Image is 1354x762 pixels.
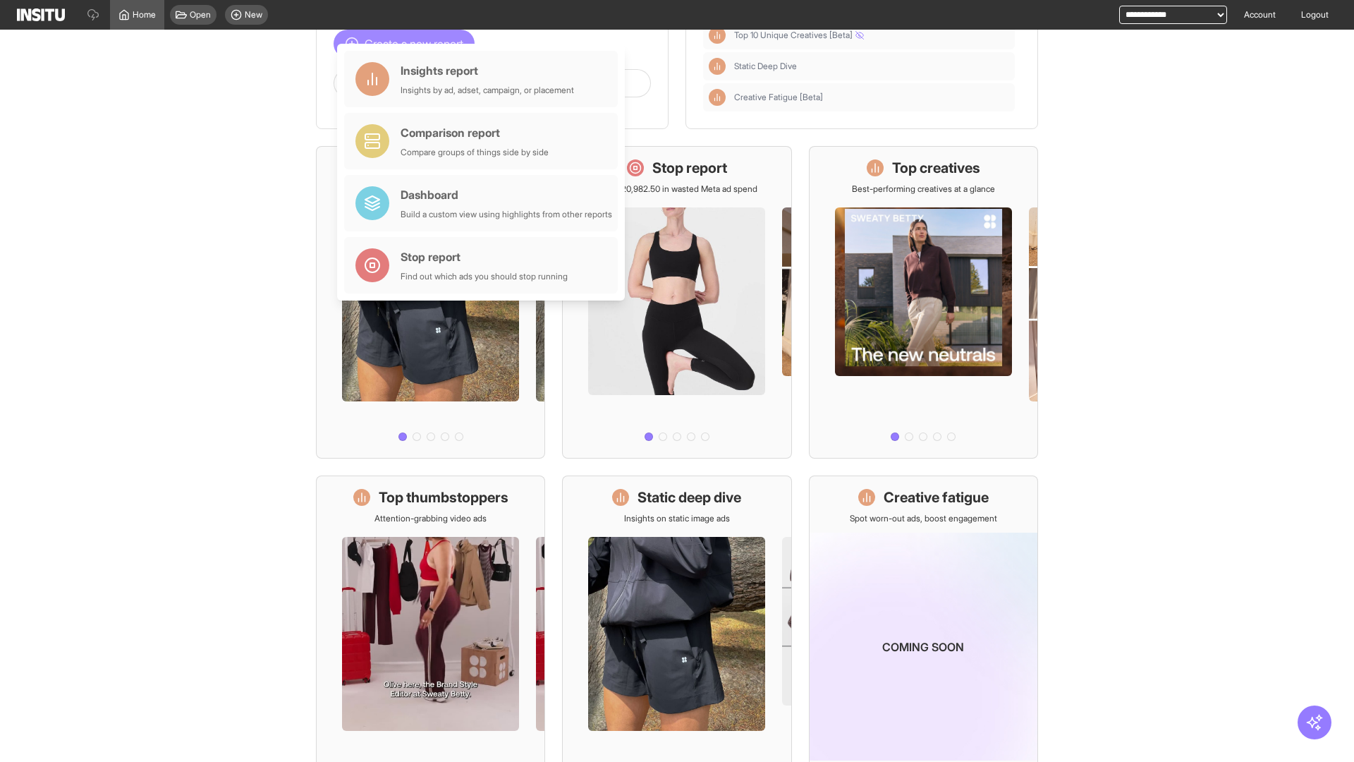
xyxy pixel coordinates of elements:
[133,9,156,20] span: Home
[809,146,1038,459] a: Top creativesBest-performing creatives at a glance
[401,271,568,282] div: Find out which ads you should stop running
[379,488,508,507] h1: Top thumbstoppers
[734,61,797,72] span: Static Deep Dive
[852,183,995,195] p: Best-performing creatives at a glance
[624,513,730,524] p: Insights on static image ads
[638,488,741,507] h1: Static deep dive
[652,158,727,178] h1: Stop report
[401,209,612,220] div: Build a custom view using highlights from other reports
[596,183,757,195] p: Save £20,982.50 in wasted Meta ad spend
[734,61,1009,72] span: Static Deep Dive
[245,9,262,20] span: New
[734,30,864,41] span: Top 10 Unique Creatives [Beta]
[734,92,823,103] span: Creative Fatigue [Beta]
[709,89,726,106] div: Insights
[334,30,475,58] button: Create a new report
[709,27,726,44] div: Insights
[401,147,549,158] div: Compare groups of things side by side
[734,92,1009,103] span: Creative Fatigue [Beta]
[401,62,574,79] div: Insights report
[316,146,545,459] a: What's live nowSee all active ads instantly
[374,513,487,524] p: Attention-grabbing video ads
[401,124,549,141] div: Comparison report
[17,8,65,21] img: Logo
[892,158,980,178] h1: Top creatives
[709,58,726,75] div: Insights
[190,9,211,20] span: Open
[734,30,1009,41] span: Top 10 Unique Creatives [Beta]
[401,85,574,96] div: Insights by ad, adset, campaign, or placement
[401,186,612,203] div: Dashboard
[562,146,791,459] a: Stop reportSave £20,982.50 in wasted Meta ad spend
[401,248,568,265] div: Stop report
[365,35,463,52] span: Create a new report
